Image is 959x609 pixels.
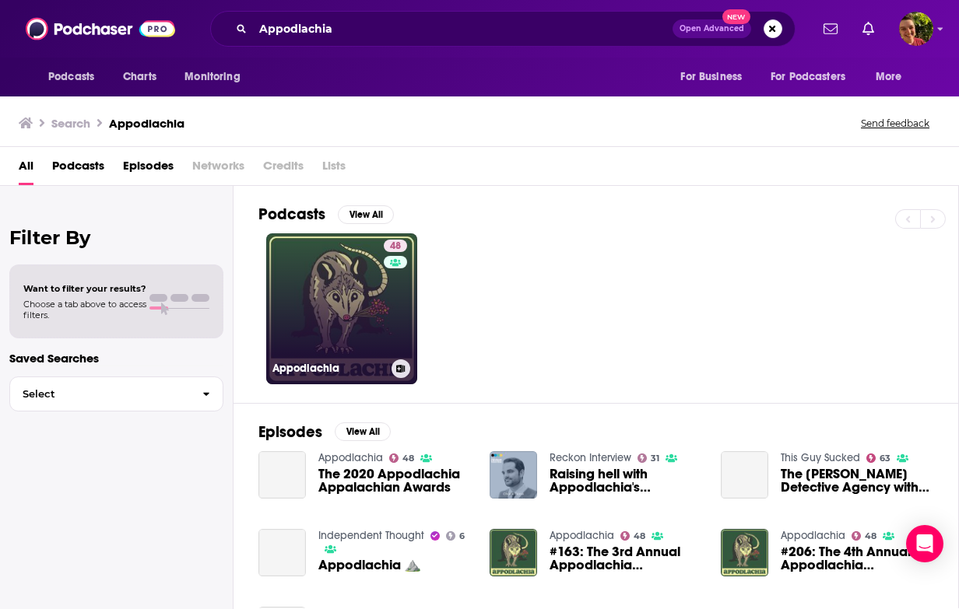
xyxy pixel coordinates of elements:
[9,351,223,366] p: Saved Searches
[253,16,673,41] input: Search podcasts, credits, & more...
[123,153,174,185] a: Episodes
[123,66,156,88] span: Charts
[880,455,890,462] span: 63
[52,153,104,185] a: Podcasts
[722,9,750,24] span: New
[459,533,465,540] span: 6
[446,531,465,541] a: 6
[335,422,391,441] button: View All
[721,451,768,499] a: The Baldwin-Felts Detective Agency with Appodlachia
[781,545,933,572] a: #206: The 4th Annual Appodlachia Appalachian Awards ("The Appies")
[258,422,391,442] a: EpisodesView All
[23,283,146,294] span: Want to filter your results?
[266,233,417,384] a: 48Appodlachia
[26,14,175,44] img: Podchaser - Follow, Share and Rate Podcasts
[856,117,934,130] button: Send feedback
[258,205,325,224] h2: Podcasts
[210,11,796,47] div: Search podcasts, credits, & more...
[680,25,744,33] span: Open Advanced
[258,205,394,224] a: PodcastsView All
[620,531,646,541] a: 48
[673,19,751,38] button: Open AdvancedNew
[318,467,471,494] a: The 2020 Appodlachia Appalachian Awards
[384,240,407,252] a: 48
[865,533,876,540] span: 48
[876,66,902,88] span: More
[680,66,742,88] span: For Business
[318,451,383,464] a: Appodlachia
[19,153,33,185] a: All
[258,422,322,442] h2: Episodes
[550,545,702,572] a: #163: The 3rd Annual Appodlachia Appalachian Awards!
[906,525,943,562] div: Open Intercom Messenger
[318,558,421,572] a: Appodlachia ⛰️
[51,116,90,131] h3: Search
[490,451,537,499] img: Raising hell with Appodlachia's Chuck Corra
[258,451,306,499] a: The 2020 Appodlachia Appalachian Awards
[721,529,768,576] img: #206: The 4th Annual Appodlachia Appalachian Awards ("The Appies")
[651,455,659,462] span: 31
[781,529,845,542] a: Appodlachia
[402,455,414,462] span: 48
[258,529,306,576] a: Appodlachia ⛰️
[37,62,114,92] button: open menu
[866,453,891,463] a: 63
[322,153,346,185] span: Lists
[263,153,304,185] span: Credits
[865,62,922,92] button: open menu
[23,299,146,320] span: Choose a tab above to access filters.
[899,12,933,46] img: User Profile
[184,66,240,88] span: Monitoring
[781,451,860,464] a: This Guy Sucked
[634,533,645,540] span: 48
[48,66,94,88] span: Podcasts
[550,529,614,542] a: Appodlachia
[852,531,877,541] a: 48
[899,12,933,46] button: Show profile menu
[771,66,845,88] span: For Podcasters
[781,467,933,494] a: The Baldwin-Felts Detective Agency with Appodlachia
[109,116,184,131] h3: Appodlachia
[856,16,880,42] a: Show notifications dropdown
[9,226,223,249] h2: Filter By
[272,362,385,375] h3: Appodlachia
[318,529,424,542] a: Independent Thought
[817,16,844,42] a: Show notifications dropdown
[761,62,868,92] button: open menu
[338,205,394,224] button: View All
[669,62,761,92] button: open menu
[550,451,631,464] a: Reckon Interview
[490,529,537,576] img: #163: The 3rd Annual Appodlachia Appalachian Awards!
[390,239,401,254] span: 48
[174,62,260,92] button: open menu
[638,453,660,463] a: 31
[899,12,933,46] span: Logged in as Marz
[192,153,244,185] span: Networks
[781,467,933,494] span: The [PERSON_NAME] Detective Agency with Appodlachia
[9,376,223,411] button: Select
[550,467,702,494] a: Raising hell with Appodlachia's Chuck Corra
[550,467,702,494] span: Raising hell with Appodlachia's [PERSON_NAME]
[389,453,415,463] a: 48
[10,389,190,399] span: Select
[113,62,166,92] a: Charts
